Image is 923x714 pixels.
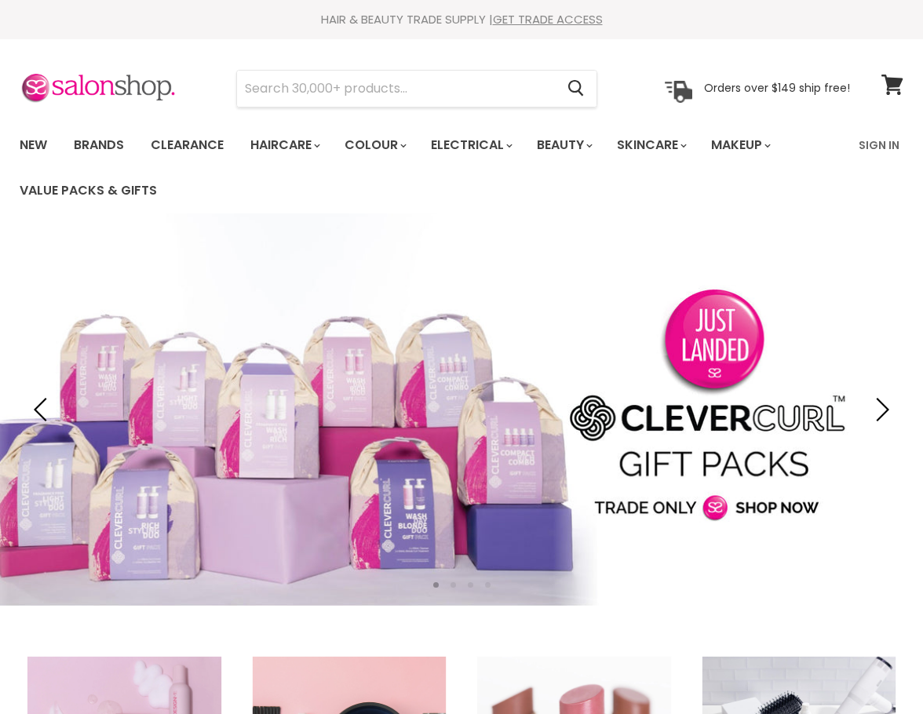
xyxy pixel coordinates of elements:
a: Brands [62,129,136,162]
a: Haircare [239,129,330,162]
a: Clearance [139,129,235,162]
ul: Main menu [8,122,849,213]
a: Sign In [849,129,909,162]
li: Page dot 4 [485,582,491,588]
li: Page dot 1 [433,582,439,588]
a: New [8,129,59,162]
li: Page dot 2 [451,582,456,588]
p: Orders over $149 ship free! [704,81,850,95]
a: Skincare [605,129,696,162]
input: Search [237,71,555,107]
a: Electrical [419,129,522,162]
button: Next [864,394,896,425]
a: GET TRADE ACCESS [493,11,603,27]
a: Value Packs & Gifts [8,174,169,207]
a: Makeup [699,129,780,162]
li: Page dot 3 [468,582,473,588]
button: Search [555,71,596,107]
iframe: Gorgias live chat messenger [845,640,907,698]
a: Colour [333,129,416,162]
a: Beauty [525,129,602,162]
form: Product [236,70,597,107]
button: Previous [27,394,59,425]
